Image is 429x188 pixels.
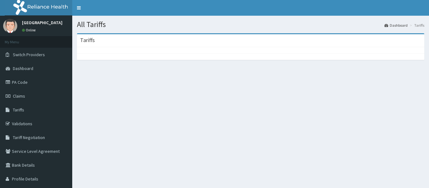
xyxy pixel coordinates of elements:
[80,37,95,43] h3: Tariffs
[384,23,408,28] a: Dashboard
[3,19,17,33] img: User Image
[22,28,37,32] a: Online
[13,135,45,140] span: Tariff Negotiation
[13,66,33,71] span: Dashboard
[13,93,25,99] span: Claims
[13,107,24,113] span: Tariffs
[408,23,424,28] li: Tariffs
[77,20,424,29] h1: All Tariffs
[13,52,45,57] span: Switch Providers
[22,20,62,25] p: [GEOGRAPHIC_DATA]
